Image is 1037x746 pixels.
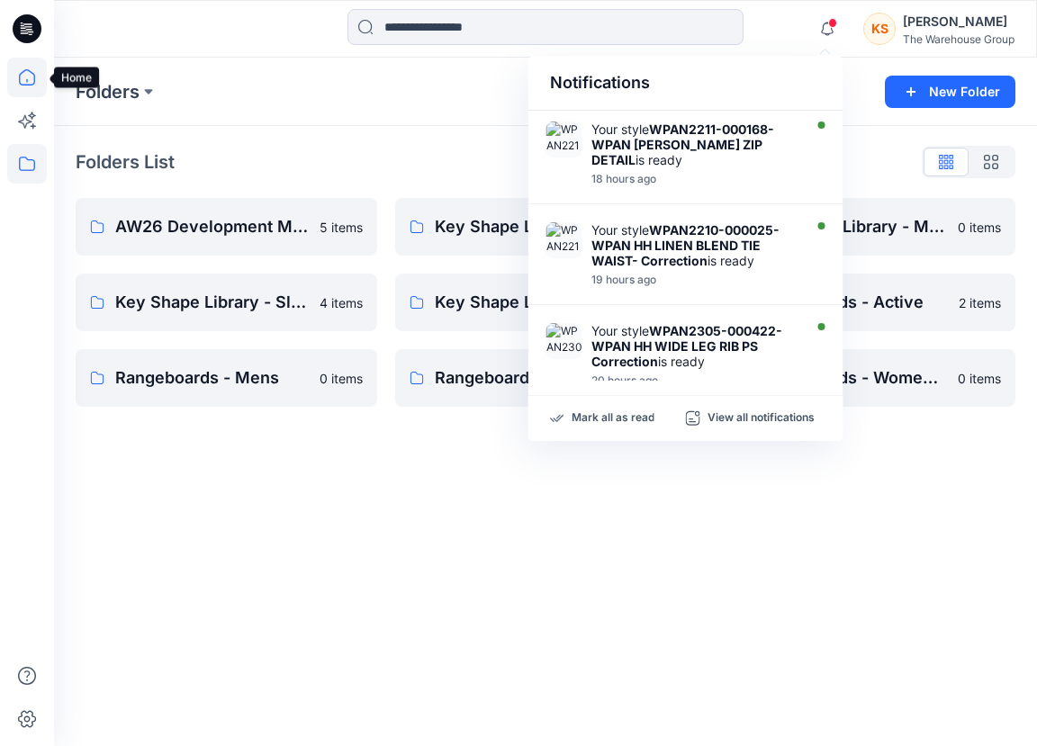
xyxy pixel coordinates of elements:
[76,79,140,104] a: Folders
[714,198,1015,256] a: Key Shape Library - Mens0 items
[591,222,798,268] div: Your style is ready
[76,198,377,256] a: AW26 Development Mens New5 items
[958,369,1001,388] p: 0 items
[395,198,697,256] a: Key Shape Library - Active0 items
[115,214,309,239] p: AW26 Development Mens New
[76,274,377,331] a: Key Shape Library - Sleep4 items
[885,76,1015,108] button: New Folder
[591,323,798,369] div: Your style is ready
[863,13,896,45] div: KS
[320,218,363,237] p: 5 items
[753,365,947,391] p: Rangeboards - Womenswear
[714,349,1015,407] a: Rangeboards - Womenswear0 items
[546,121,582,157] img: WPAN2211-000168-WPAN HH PONTE ZIP DETAIL
[591,222,780,268] strong: WPAN2210-000025-WPAN HH LINEN BLEND TIE WAIST- Correction
[903,32,1014,46] div: The Warehouse Group
[708,410,815,427] p: View all notifications
[546,222,582,258] img: WPAN2210-000025-WPAN HH LINEN BLEND TIE WAIST- Correction
[435,365,628,391] p: Rangeboards - Sleep
[591,121,798,167] div: Your style is ready
[435,290,628,315] p: Key Shape Library - Womenswear
[115,290,309,315] p: Key Shape Library - Sleep
[320,369,363,388] p: 0 items
[395,274,697,331] a: Key Shape Library - Womenswear0 items
[903,11,1014,32] div: [PERSON_NAME]
[591,274,798,286] div: Wednesday, September 10, 2025 06:39
[591,173,798,185] div: Wednesday, September 10, 2025 07:47
[753,214,947,239] p: Key Shape Library - Mens
[591,121,774,167] strong: WPAN2211-000168-WPAN [PERSON_NAME] ZIP DETAIL
[320,293,363,312] p: 4 items
[395,349,697,407] a: Rangeboards - Sleep0 items
[76,349,377,407] a: Rangeboards - Mens0 items
[591,374,798,387] div: Wednesday, September 10, 2025 06:04
[572,410,654,427] p: Mark all as read
[76,148,175,175] p: Folders List
[753,290,948,315] p: Rangeboards - Active
[528,56,843,111] div: Notifications
[115,365,309,391] p: Rangeboards - Mens
[546,323,582,359] img: WPAN2305-000422-WPAN HH WIDE LEG RIB PS Correction
[435,214,628,239] p: Key Shape Library - Active
[958,218,1001,237] p: 0 items
[591,323,782,369] strong: WPAN2305-000422-WPAN HH WIDE LEG RIB PS Correction
[714,274,1015,331] a: Rangeboards - Active2 items
[959,293,1001,312] p: 2 items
